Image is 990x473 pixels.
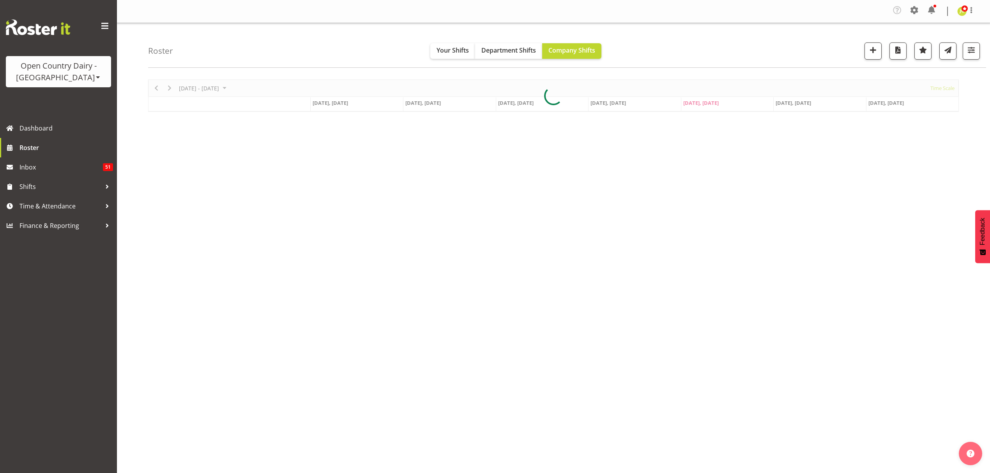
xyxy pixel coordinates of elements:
[975,210,990,263] button: Feedback - Show survey
[19,220,101,231] span: Finance & Reporting
[939,42,956,60] button: Send a list of all shifts for the selected filtered period to all rostered employees.
[19,200,101,212] span: Time & Attendance
[103,163,113,171] span: 51
[6,19,70,35] img: Rosterit website logo
[548,46,595,55] span: Company Shifts
[430,43,475,59] button: Your Shifts
[963,42,980,60] button: Filter Shifts
[979,218,986,245] span: Feedback
[864,42,882,60] button: Add a new shift
[957,7,967,16] img: jessica-greenwood7429.jpg
[19,122,113,134] span: Dashboard
[14,60,103,83] div: Open Country Dairy - [GEOGRAPHIC_DATA]
[967,450,974,457] img: help-xxl-2.png
[542,43,601,59] button: Company Shifts
[437,46,469,55] span: Your Shifts
[19,142,113,154] span: Roster
[475,43,542,59] button: Department Shifts
[148,46,173,55] h4: Roster
[914,42,932,60] button: Highlight an important date within the roster.
[19,181,101,192] span: Shifts
[481,46,536,55] span: Department Shifts
[19,161,103,173] span: Inbox
[889,42,907,60] button: Download a PDF of the roster according to the set date range.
